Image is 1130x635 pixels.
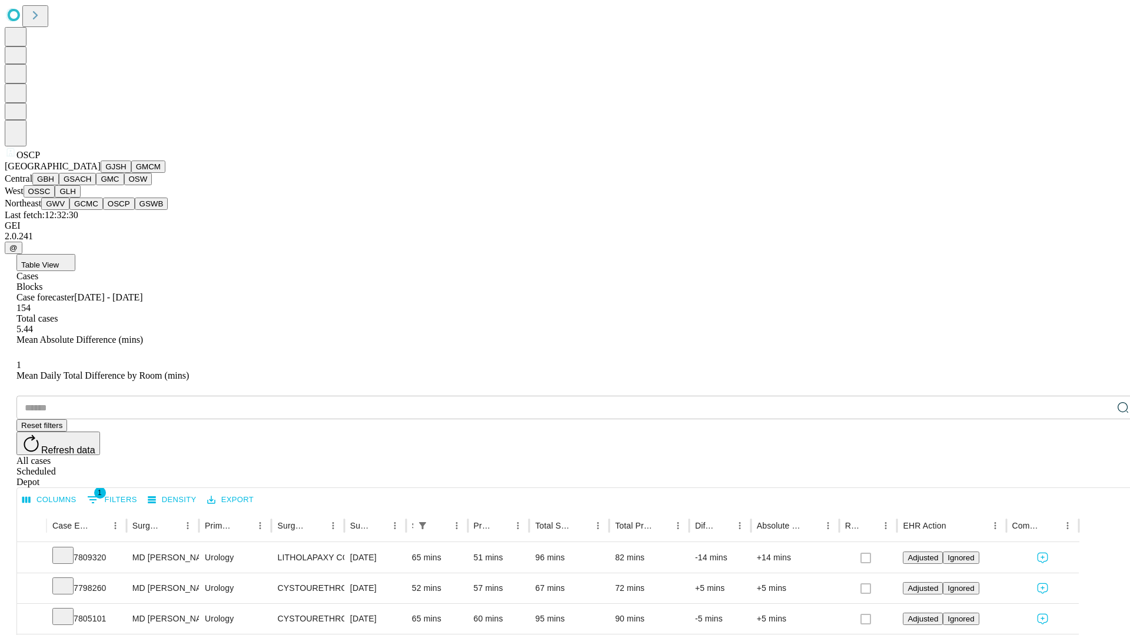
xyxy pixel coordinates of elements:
div: MD [PERSON_NAME] [132,573,193,603]
span: Adjusted [908,614,938,623]
button: GWV [41,198,69,210]
div: +5 mins [757,573,833,603]
button: Menu [448,517,465,534]
button: Menu [820,517,836,534]
button: Adjusted [903,582,943,594]
div: +14 mins [757,543,833,573]
div: 67 mins [535,573,603,603]
div: 60 mins [474,604,524,634]
span: Northeast [5,198,41,208]
span: Table View [21,260,59,269]
button: GMCM [131,161,165,173]
button: Sort [432,517,448,534]
div: +5 mins [757,604,833,634]
button: Reset filters [16,419,67,432]
div: 2.0.241 [5,231,1125,242]
span: Adjusted [908,553,938,562]
span: Central [5,173,32,183]
div: Urology [205,543,265,573]
div: 72 mins [615,573,683,603]
button: Sort [861,517,878,534]
div: 65 mins [412,604,462,634]
div: Surgery Name [277,521,307,530]
button: Sort [163,517,180,534]
div: 95 mins [535,604,603,634]
div: [DATE] [350,573,400,603]
span: Ignored [948,584,974,593]
div: Urology [205,573,265,603]
div: 90 mins [615,604,683,634]
span: Adjusted [908,584,938,593]
button: GBH [32,173,59,185]
button: OSCP [103,198,135,210]
button: Sort [573,517,590,534]
button: Sort [715,517,732,534]
span: Case forecaster [16,292,74,302]
button: GCMC [69,198,103,210]
div: -5 mins [695,604,745,634]
div: Total Predicted Duration [615,521,652,530]
button: Menu [510,517,526,534]
div: 7805101 [52,604,121,634]
button: Sort [653,517,670,534]
button: Menu [732,517,748,534]
div: 65 mins [412,543,462,573]
button: Select columns [19,491,79,509]
div: 1 active filter [414,517,431,534]
button: Export [204,491,257,509]
span: 1 [16,360,21,370]
div: Case Epic Id [52,521,89,530]
button: Menu [387,517,403,534]
span: 5.44 [16,324,33,334]
div: 7798260 [52,573,121,603]
button: Menu [252,517,268,534]
div: EHR Action [903,521,946,530]
button: Adjusted [903,613,943,625]
div: 96 mins [535,543,603,573]
button: Ignored [943,613,979,625]
div: +5 mins [695,573,745,603]
button: @ [5,242,22,254]
button: Sort [1043,517,1059,534]
div: Surgery Date [350,521,369,530]
div: [DATE] [350,543,400,573]
span: Last fetch: 12:32:30 [5,210,78,220]
div: CYSTOURETHROSCOPY [MEDICAL_DATA] WITH [MEDICAL_DATA] AND OR FULGURATION LESION [277,604,338,634]
button: Show filters [414,517,431,534]
div: 82 mins [615,543,683,573]
div: Primary Service [205,521,234,530]
button: Sort [308,517,325,534]
div: Resolved in EHR [845,521,860,530]
button: Sort [948,517,964,534]
div: GEI [5,220,1125,231]
span: @ [9,243,18,252]
div: -14 mins [695,543,745,573]
button: Show filters [84,490,140,509]
span: Mean Absolute Difference (mins) [16,335,143,345]
button: Ignored [943,552,979,564]
button: Sort [803,517,820,534]
div: [DATE] [350,604,400,634]
div: Total Scheduled Duration [535,521,572,530]
div: Urology [205,604,265,634]
div: Difference [695,521,714,530]
button: GMC [96,173,124,185]
button: Sort [91,517,107,534]
div: Scheduled In Room Duration [412,521,413,530]
button: OSW [124,173,152,185]
span: Ignored [948,614,974,623]
button: OSSC [24,185,55,198]
button: GLH [55,185,80,198]
div: Absolute Difference [757,521,802,530]
span: [DATE] - [DATE] [74,292,142,302]
div: Comments [1012,521,1042,530]
button: Expand [23,548,41,569]
div: 52 mins [412,573,462,603]
button: Density [145,491,200,509]
div: 51 mins [474,543,524,573]
button: Sort [370,517,387,534]
button: Expand [23,579,41,599]
div: LITHOLAPAXY COMPLICATED [277,543,338,573]
span: OSCP [16,150,40,160]
button: Menu [590,517,606,534]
